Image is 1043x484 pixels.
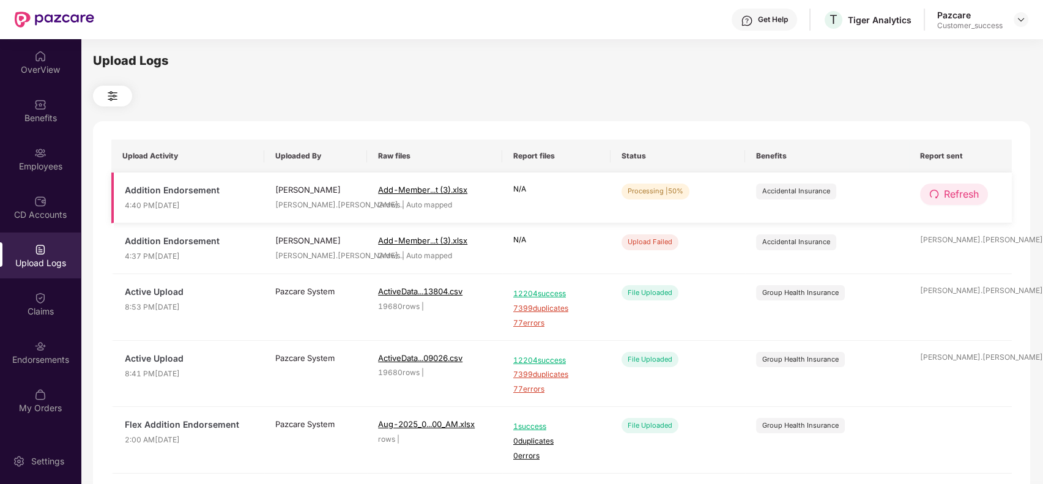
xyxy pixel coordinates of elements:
[406,251,452,260] span: Auto mapped
[378,419,475,429] span: Aug-2025_0...00_AM.xlsx
[378,434,395,444] span: rows
[275,234,356,247] div: [PERSON_NAME]
[125,184,253,197] span: Addition Endorsement
[402,251,404,260] span: |
[622,418,678,433] div: File Uploaded
[920,352,1001,363] div: [PERSON_NAME].[PERSON_NAME]
[34,340,46,352] img: svg+xml;base64,PHN2ZyBpZD0iRW5kb3JzZW1lbnRzIiB4bWxucz0iaHR0cDovL3d3dy53My5vcmcvMjAwMC9zdmciIHdpZH...
[1016,15,1026,24] img: svg+xml;base64,PHN2ZyBpZD0iRHJvcGRvd24tMzJ4MzIiIHhtbG5zPSJodHRwOi8vd3d3LnczLm9yZy8yMDAwL3N2ZyIgd2...
[622,352,678,367] div: File Uploaded
[34,389,46,401] img: svg+xml;base64,PHN2ZyBpZD0iTXlfT3JkZXJzIiBkYXRhLW5hbWU9Ik15IE9yZGVycyIgeG1sbnM9Imh0dHA6Ly93d3cudz...
[15,12,94,28] img: New Pazcare Logo
[920,184,988,205] button: redoRefresh
[125,352,253,365] span: Active Upload
[34,147,46,159] img: svg+xml;base64,PHN2ZyBpZD0iRW1wbG95ZWVzIiB4bWxucz0iaHR0cDovL3d3dy53My5vcmcvMjAwMC9zdmciIHdpZHRoPS...
[406,200,452,209] span: Auto mapped
[622,234,678,250] div: Upload Failed
[762,186,830,196] div: Accidental Insurance
[397,434,399,444] span: |
[611,140,746,173] th: Status
[666,187,683,195] span: | 50%
[513,303,599,315] span: 7399 duplicates
[421,368,424,377] span: |
[513,355,599,367] span: 12204 success
[111,140,264,173] th: Upload Activity
[830,12,837,27] span: T
[34,244,46,256] img: svg+xml;base64,PHN2ZyBpZD0iVXBsb2FkX0xvZ3MiIGRhdGEtbmFtZT0iVXBsb2FkIExvZ3MiIHhtbG5zPSJodHRwOi8vd3...
[378,185,467,195] span: Add-Member...t (3).xlsx
[378,353,462,363] span: ActiveData...09026.csv
[34,99,46,111] img: svg+xml;base64,PHN2ZyBpZD0iQmVuZWZpdHMiIHhtbG5zPSJodHRwOi8vd3d3LnczLm9yZy8yMDAwL3N2ZyIgd2lkdGg9Ij...
[513,234,599,246] p: N/A
[762,420,839,431] div: Group Health Insurance
[622,184,689,199] div: Processing
[125,200,253,212] span: 4:40 PM[DATE]
[513,318,599,329] span: 77 errors
[937,9,1003,21] div: Pazcare
[275,285,356,297] div: Pazcare System
[513,369,599,381] span: 7399 duplicates
[758,15,788,24] div: Get Help
[762,288,839,298] div: Group Health Insurance
[125,285,253,299] span: Active Upload
[125,434,253,446] span: 2:00 AM[DATE]
[125,418,253,431] span: Flex Addition Endorsement
[513,184,599,195] p: N/A
[28,455,68,467] div: Settings
[93,51,1030,70] div: Upload Logs
[378,200,400,209] span: 2 rows
[378,368,420,377] span: 19680 rows
[275,250,356,262] div: [PERSON_NAME].[PERSON_NAME]
[34,437,46,449] img: svg+xml;base64,PHN2ZyBpZD0iVXBkYXRlZCIgeG1sbnM9Imh0dHA6Ly93d3cudzMub3JnLzIwMDAvc3ZnIiB3aWR0aD0iMj...
[513,384,599,395] span: 77 errors
[378,286,462,296] span: ActiveData...13804.csv
[125,234,253,248] span: Addition Endorsement
[513,450,599,462] span: 0 errors
[275,418,356,430] div: Pazcare System
[34,292,46,304] img: svg+xml;base64,PHN2ZyBpZD0iQ2xhaW0iIHhtbG5zPSJodHRwOi8vd3d3LnczLm9yZy8yMDAwL3N2ZyIgd2lkdGg9IjIwIi...
[937,21,1003,31] div: Customer_success
[402,200,404,209] span: |
[34,195,46,207] img: svg+xml;base64,PHN2ZyBpZD0iQ0RfQWNjb3VudHMiIGRhdGEtbmFtZT0iQ0QgQWNjb3VudHMiIHhtbG5zPSJodHRwOi8vd3...
[920,234,1001,246] div: [PERSON_NAME].[PERSON_NAME]
[909,140,1012,173] th: Report sent
[741,15,753,27] img: svg+xml;base64,PHN2ZyBpZD0iSGVscC0zMngzMiIgeG1sbnM9Imh0dHA6Ly93d3cudzMub3JnLzIwMDAvc3ZnIiB3aWR0aD...
[105,89,120,103] img: svg+xml;base64,PHN2ZyB4bWxucz0iaHR0cDovL3d3dy53My5vcmcvMjAwMC9zdmciIHdpZHRoPSIyNCIgaGVpZ2h0PSIyNC...
[367,140,502,173] th: Raw files
[848,14,911,26] div: Tiger Analytics
[745,140,909,173] th: Benefits
[125,368,253,380] span: 8:41 PM[DATE]
[920,285,1001,297] div: [PERSON_NAME].[PERSON_NAME]
[622,285,678,300] div: File Uploaded
[378,236,467,245] span: Add-Member...t (3).xlsx
[34,50,46,62] img: svg+xml;base64,PHN2ZyBpZD0iSG9tZSIgeG1sbnM9Imh0dHA6Ly93d3cudzMub3JnLzIwMDAvc3ZnIiB3aWR0aD0iMjAiIG...
[125,302,253,313] span: 8:53 PM[DATE]
[378,302,420,311] span: 19680 rows
[125,251,253,262] span: 4:37 PM[DATE]
[264,140,367,173] th: Uploaded By
[762,354,839,365] div: Group Health Insurance
[421,302,424,311] span: |
[13,455,25,467] img: svg+xml;base64,PHN2ZyBpZD0iU2V0dGluZy0yMHgyMCIgeG1sbnM9Imh0dHA6Ly93d3cudzMub3JnLzIwMDAvc3ZnIiB3aW...
[275,184,356,196] div: [PERSON_NAME]
[513,436,599,447] span: 0 duplicates
[378,251,400,260] span: 2 rows
[275,199,356,211] div: [PERSON_NAME].[PERSON_NAME]
[502,140,611,173] th: Report files
[929,189,939,200] span: redo
[762,237,830,247] div: Accidental Insurance
[513,421,599,433] span: 1 success
[275,352,356,364] div: Pazcare System
[944,187,979,202] span: Refresh
[513,288,599,300] span: 12204 success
